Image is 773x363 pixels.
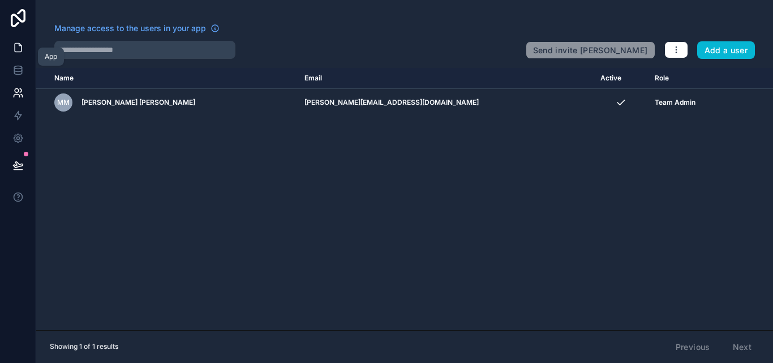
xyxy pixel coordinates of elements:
a: Manage access to the users in your app [54,23,220,34]
th: Email [298,68,594,89]
th: Role [648,68,733,89]
th: Active [594,68,648,89]
span: Manage access to the users in your app [54,23,206,34]
div: App [45,52,57,61]
div: scrollable content [36,68,773,330]
th: Name [36,68,298,89]
td: [PERSON_NAME][EMAIL_ADDRESS][DOMAIN_NAME] [298,89,594,117]
span: MM [57,98,70,107]
span: Showing 1 of 1 results [50,342,118,351]
span: [PERSON_NAME] [PERSON_NAME] [81,98,195,107]
span: Team Admin [655,98,695,107]
button: Add a user [697,41,755,59]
